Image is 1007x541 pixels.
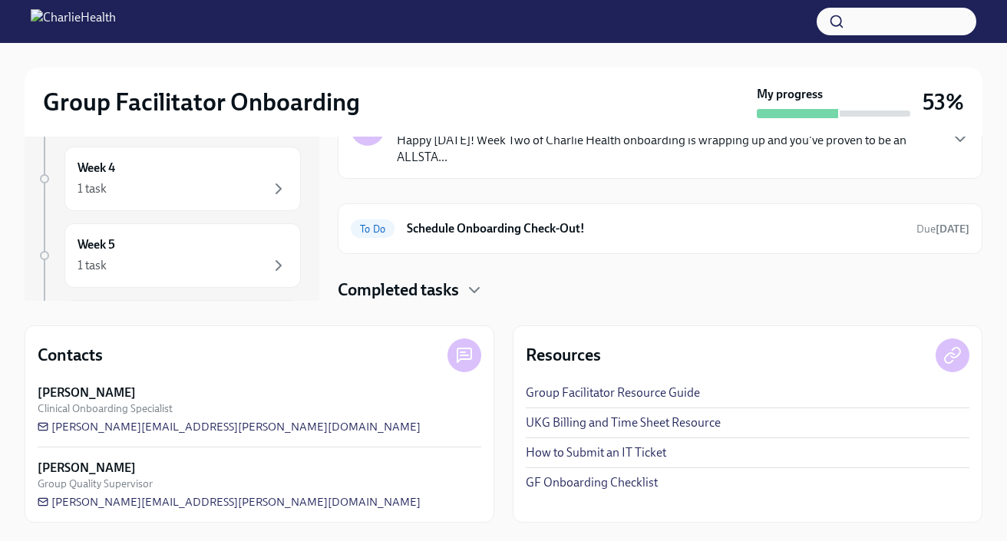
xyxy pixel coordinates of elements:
[38,419,421,434] a: [PERSON_NAME][EMAIL_ADDRESS][PERSON_NAME][DOMAIN_NAME]
[78,257,107,274] div: 1 task
[78,236,115,253] h6: Week 5
[38,401,173,416] span: Clinical Onboarding Specialist
[338,279,459,302] h4: Completed tasks
[397,132,939,166] p: Happy [DATE]! Week Two of Charlie Health onboarding is wrapping up and you've proven to be an ALL...
[31,9,116,34] img: CharlieHealth
[38,460,136,477] strong: [PERSON_NAME]
[526,444,666,461] a: How to Submit an IT Ticket
[936,223,969,236] strong: [DATE]
[43,87,360,117] h2: Group Facilitator Onboarding
[38,477,153,491] span: Group Quality Supervisor
[38,384,136,401] strong: [PERSON_NAME]
[37,223,301,288] a: Week 51 task
[351,223,395,235] span: To Do
[526,414,721,431] a: UKG Billing and Time Sheet Resource
[338,279,982,302] div: Completed tasks
[351,216,969,241] a: To DoSchedule Onboarding Check-Out!Due[DATE]
[37,147,301,211] a: Week 41 task
[38,344,103,367] h4: Contacts
[916,223,969,236] span: Due
[526,344,601,367] h4: Resources
[526,384,700,401] a: Group Facilitator Resource Guide
[38,494,421,510] a: [PERSON_NAME][EMAIL_ADDRESS][PERSON_NAME][DOMAIN_NAME]
[916,222,969,236] span: October 9th, 2025 14:33
[78,160,115,176] h6: Week 4
[923,88,964,116] h3: 53%
[526,474,658,491] a: GF Onboarding Checklist
[78,180,107,197] div: 1 task
[407,220,904,237] h6: Schedule Onboarding Check-Out!
[757,86,823,103] strong: My progress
